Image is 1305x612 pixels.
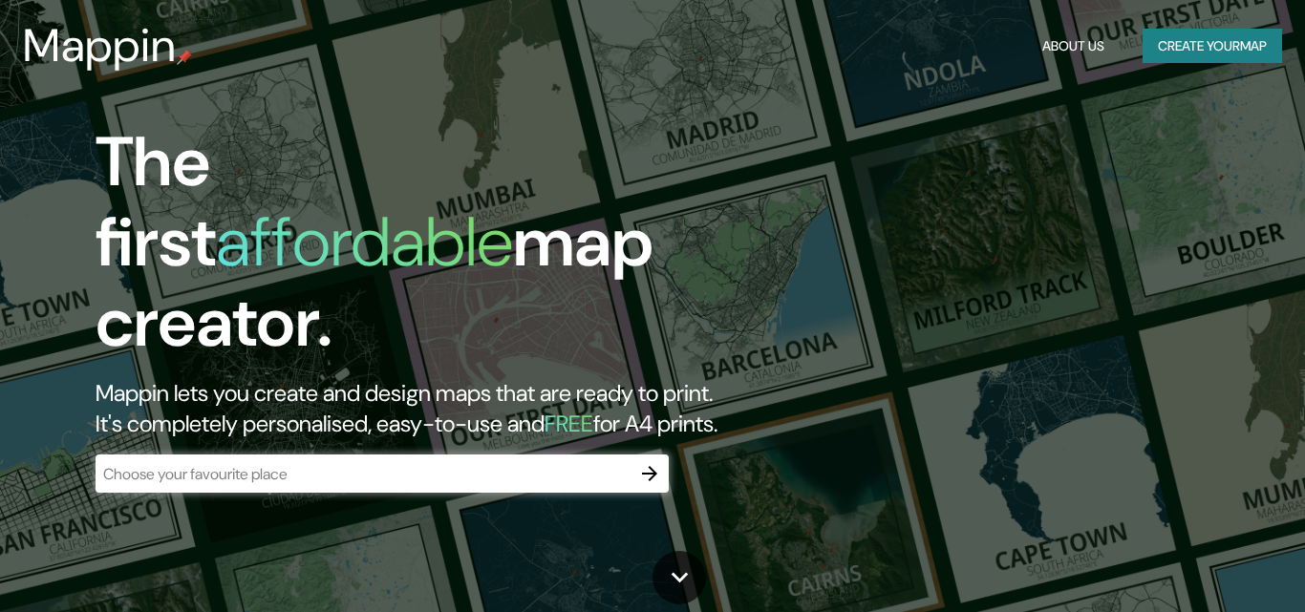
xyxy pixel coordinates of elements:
h2: Mappin lets you create and design maps that are ready to print. It's completely personalised, eas... [96,378,748,439]
h3: Mappin [23,19,177,73]
button: Create yourmap [1143,29,1282,64]
h1: affordable [216,198,513,286]
input: Choose your favourite place [96,463,631,485]
h5: FREE [545,409,593,438]
img: mappin-pin [177,50,192,65]
h1: The first map creator. [96,122,748,378]
button: About Us [1035,29,1112,64]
